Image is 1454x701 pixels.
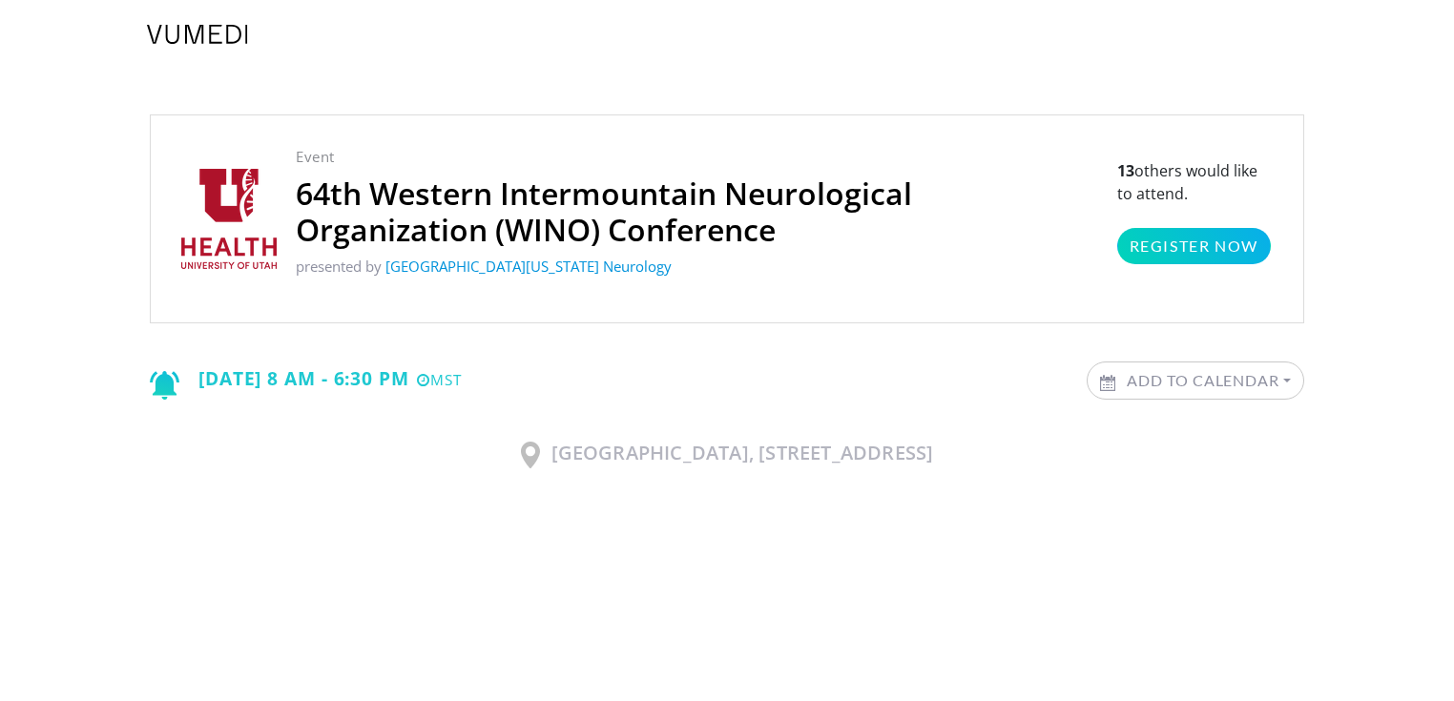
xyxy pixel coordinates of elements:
[181,169,277,269] img: University of Utah Neurology
[1117,228,1271,264] a: Register Now
[521,442,540,468] img: Location Icon
[296,146,1098,168] p: Event
[150,371,179,400] img: Notification icon
[1117,159,1273,264] p: others would like to attend.
[296,175,1098,248] h2: 64th Western Intermountain Neurological Organization (WINO) Conference
[1100,375,1115,391] img: Calendar icon
[1117,160,1134,181] strong: 13
[150,361,462,400] div: [DATE] 8 AM - 6:30 PM
[385,257,672,276] a: [GEOGRAPHIC_DATA][US_STATE] Neurology
[150,442,1304,468] h3: [GEOGRAPHIC_DATA], [STREET_ADDRESS]
[296,256,1098,278] p: presented by
[1088,362,1303,399] a: Add to Calendar
[147,25,248,44] img: VuMedi Logo
[417,370,462,390] small: MST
